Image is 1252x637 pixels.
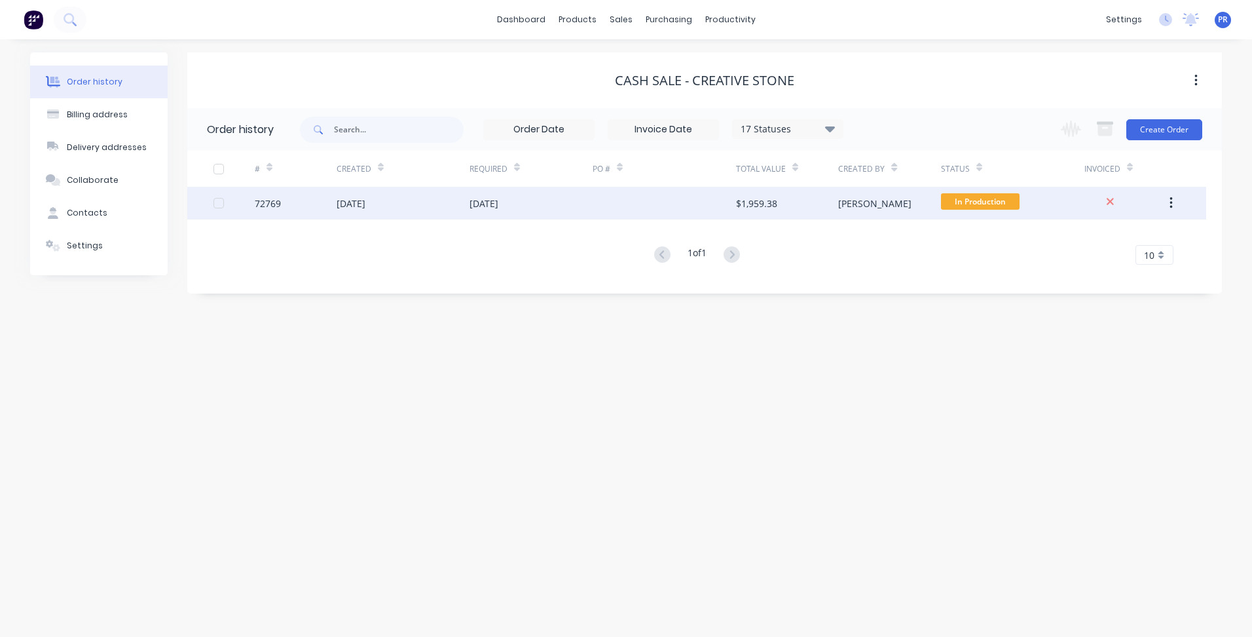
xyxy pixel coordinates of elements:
[469,163,507,175] div: Required
[736,151,838,187] div: Total Value
[941,193,1020,210] span: In Production
[838,151,940,187] div: Created By
[552,10,603,29] div: products
[733,122,843,136] div: 17 Statuses
[30,98,168,131] button: Billing address
[337,163,371,175] div: Created
[736,197,777,210] div: $1,959.38
[593,151,736,187] div: PO #
[1084,163,1120,175] div: Invoiced
[67,142,147,153] div: Delivery addresses
[30,229,168,262] button: Settings
[603,10,639,29] div: sales
[688,246,707,265] div: 1 of 1
[67,240,103,252] div: Settings
[469,197,498,210] div: [DATE]
[255,197,281,210] div: 72769
[67,174,119,186] div: Collaborate
[838,163,885,175] div: Created By
[30,164,168,197] button: Collaborate
[1126,119,1202,140] button: Create Order
[615,73,794,88] div: Cash Sale - Creative Stone
[484,120,594,140] input: Order Date
[30,66,168,98] button: Order history
[593,163,610,175] div: PO #
[941,151,1084,187] div: Status
[67,109,128,121] div: Billing address
[67,76,122,88] div: Order history
[608,120,718,140] input: Invoice Date
[30,197,168,229] button: Contacts
[334,117,464,143] input: Search...
[30,131,168,164] button: Delivery addresses
[639,10,699,29] div: purchasing
[337,151,469,187] div: Created
[255,151,337,187] div: #
[941,163,970,175] div: Status
[255,163,260,175] div: #
[1084,151,1166,187] div: Invoiced
[67,207,107,219] div: Contacts
[24,10,43,29] img: Factory
[699,10,762,29] div: productivity
[736,163,786,175] div: Total Value
[207,122,274,138] div: Order history
[838,197,911,210] div: [PERSON_NAME]
[490,10,552,29] a: dashboard
[1099,10,1149,29] div: settings
[1144,248,1154,262] span: 10
[337,197,365,210] div: [DATE]
[1218,14,1228,26] span: PR
[469,151,593,187] div: Required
